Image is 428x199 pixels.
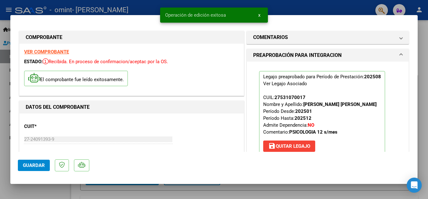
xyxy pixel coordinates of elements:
div: 27531070017 [274,94,305,101]
div: PREAPROBACIÓN PARA INTEGRACION [247,62,409,169]
span: Recibida. En proceso de confirmacion/aceptac por la OS. [43,59,168,64]
span: Operación de edición exitosa [165,12,226,18]
span: Quitar Legajo [268,143,310,149]
button: x [253,9,265,21]
strong: 202512 [295,115,311,121]
strong: COMPROBANTE [26,34,62,40]
div: Ver Legajo Asociado [263,80,307,87]
p: CUIT [24,123,89,130]
p: El comprobante fue leído exitosamente. [24,71,128,86]
strong: 202501 [295,108,312,114]
span: Guardar [23,163,45,168]
div: Open Intercom Messenger [407,178,422,193]
a: VER COMPROBANTE [24,49,69,55]
span: Comentario: [263,129,337,135]
strong: NO [308,122,314,128]
button: Guardar [18,160,50,171]
strong: 202508 [364,74,381,80]
span: x [258,12,260,18]
strong: PSICOLOGIA 12 s/mes [289,129,337,135]
strong: [PERSON_NAME] [PERSON_NAME] [303,102,377,107]
span: ESTADO: [24,59,43,64]
mat-expansion-panel-header: PREAPROBACIÓN PARA INTEGRACION [247,49,409,62]
mat-expansion-panel-header: COMENTARIOS [247,31,409,44]
strong: DATOS DEL COMPROBANTE [26,104,90,110]
p: Legajo preaprobado para Período de Prestación: [259,71,385,155]
h1: PREAPROBACIÓN PARA INTEGRACION [253,52,342,59]
mat-icon: save [268,142,276,150]
button: Quitar Legajo [263,141,315,152]
span: CUIL: Nombre y Apellido: Período Desde: Período Hasta: Admite Dependencia: [263,95,377,135]
h1: COMENTARIOS [253,34,288,41]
